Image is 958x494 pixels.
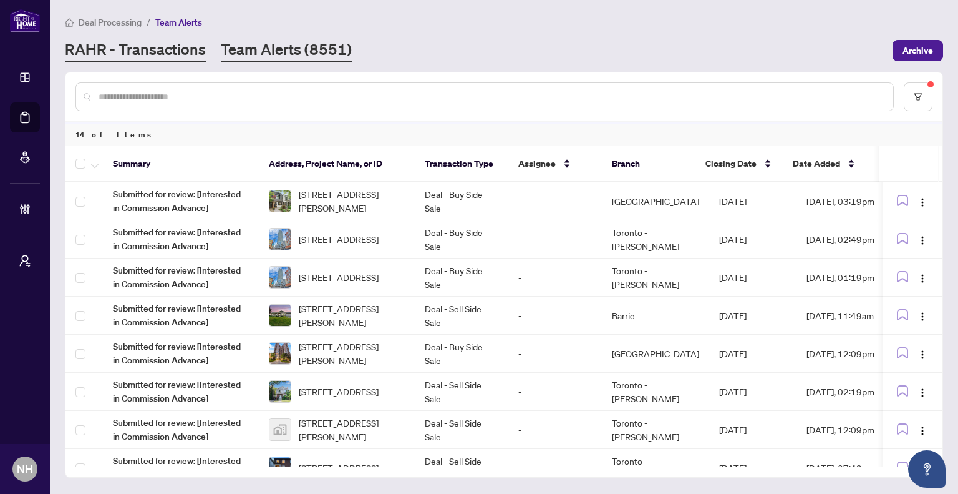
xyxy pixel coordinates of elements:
th: Branch [602,146,695,182]
a: RAHR - Transactions [65,39,206,62]
td: - [508,411,602,449]
img: thumbnail-img [269,343,291,364]
td: - [508,449,602,487]
span: Submitted for review: [Interested in Commission Advance] [113,454,249,482]
td: - [508,297,602,335]
button: Archive [893,40,943,61]
th: Date Added [783,146,895,182]
span: filter [914,92,922,101]
td: [DATE] [709,335,796,373]
img: Logo [917,312,927,322]
td: [DATE], 11:49am [796,297,909,335]
span: Submitted for review: [Interested in Commission Advance] [113,187,249,215]
button: Logo [912,343,932,363]
img: thumbnail-img [269,229,291,250]
td: - [508,220,602,259]
span: Submitted for review: [Interested in Commission Advance] [113,302,249,329]
td: - [508,373,602,411]
span: Submitted for review: [Interested in Commission Advance] [113,225,249,253]
td: Deal - Buy Side Sale [415,182,508,220]
td: [DATE], 12:09pm [796,335,909,373]
img: Logo [917,388,927,398]
th: Summary [103,146,259,182]
img: thumbnail-img [269,419,291,440]
td: Toronto - [PERSON_NAME] [602,449,709,487]
span: Deal Processing [79,17,142,28]
img: logo [10,9,40,32]
span: [STREET_ADDRESS][PERSON_NAME] [299,340,405,367]
span: [STREET_ADDRESS][PERSON_NAME] [299,416,405,443]
td: - [508,182,602,220]
td: Toronto - [PERSON_NAME] [602,220,709,259]
button: filter [904,82,932,111]
td: Toronto - [PERSON_NAME] [602,373,709,411]
img: Logo [917,235,927,245]
td: [DATE] [709,220,796,259]
span: [STREET_ADDRESS] [299,461,379,475]
img: Logo [917,350,927,360]
button: Open asap [908,450,946,488]
td: [GEOGRAPHIC_DATA] [602,182,709,220]
img: Logo [917,426,927,436]
td: Deal - Sell Side Sale [415,297,508,335]
button: Logo [912,191,932,211]
td: [DATE] [709,182,796,220]
span: Archive [902,41,933,61]
span: Assignee [518,157,556,170]
span: [STREET_ADDRESS] [299,270,379,284]
td: Toronto - [PERSON_NAME] [602,411,709,449]
span: Submitted for review: [Interested in Commission Advance] [113,264,249,291]
td: - [508,259,602,297]
button: Logo [912,382,932,402]
span: Submitted for review: [Interested in Commission Advance] [113,378,249,405]
span: [STREET_ADDRESS][PERSON_NAME] [299,302,405,329]
button: Logo [912,420,932,440]
td: - [508,335,602,373]
td: Toronto - [PERSON_NAME] [602,259,709,297]
td: Deal - Buy Side Sale [415,259,508,297]
th: Transaction Type [415,146,508,182]
button: Logo [912,229,932,249]
td: [DATE] [709,373,796,411]
span: [STREET_ADDRESS] [299,385,379,398]
td: [GEOGRAPHIC_DATA] [602,335,709,373]
span: NH [17,460,33,478]
button: Logo [912,305,932,325]
td: [DATE], 02:19pm [796,373,909,411]
button: Logo [912,267,932,287]
img: thumbnail-img [269,305,291,326]
td: Deal - Buy Side Sale [415,335,508,373]
span: [STREET_ADDRESS][PERSON_NAME] [299,187,405,215]
span: Team Alerts [155,17,202,28]
img: Logo [917,274,927,284]
td: [DATE], 03:19pm [796,182,909,220]
td: [DATE], 02:49pm [796,220,909,259]
td: Deal - Sell Side Sale [415,411,508,449]
span: Closing Date [705,157,757,170]
span: Submitted for review: [Interested in Commission Advance] [113,340,249,367]
img: thumbnail-img [269,267,291,288]
span: user-switch [19,255,31,267]
span: Date Added [793,157,840,170]
span: [STREET_ADDRESS] [299,232,379,246]
td: [DATE] [709,297,796,335]
th: Closing Date [695,146,783,182]
span: home [65,18,74,27]
td: Barrie [602,297,709,335]
td: [DATE] [709,411,796,449]
th: Address, Project Name, or ID [259,146,415,182]
td: [DATE], 12:09pm [796,411,909,449]
td: [DATE], 01:19pm [796,259,909,297]
img: thumbnail-img [269,457,291,478]
div: 14 of Items [65,122,942,146]
td: [DATE] [709,449,796,487]
img: thumbnail-img [269,381,291,402]
span: Submitted for review: [Interested in Commission Advance] [113,416,249,443]
img: Logo [917,197,927,207]
td: Deal - Sell Side Sale [415,373,508,411]
th: Assignee [508,146,602,182]
img: thumbnail-img [269,190,291,212]
td: [DATE], 07:49pm [796,449,909,487]
a: Team Alerts (8551) [221,39,352,62]
td: [DATE] [709,259,796,297]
